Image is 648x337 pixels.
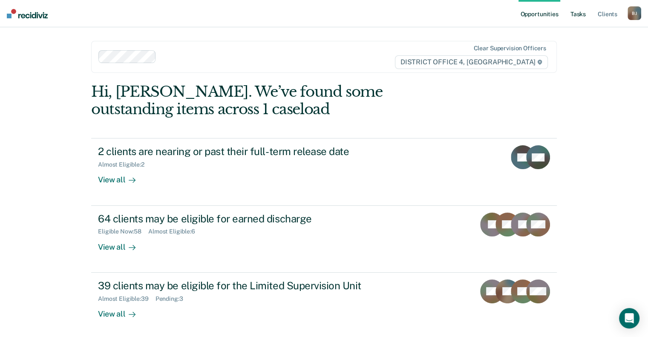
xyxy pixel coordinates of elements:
a: 64 clients may be eligible for earned dischargeEligible Now:58Almost Eligible:6View all [91,206,557,273]
div: Eligible Now : 58 [98,228,148,235]
div: View all [98,302,146,319]
div: 2 clients are nearing or past their full-term release date [98,145,397,158]
span: DISTRICT OFFICE 4, [GEOGRAPHIC_DATA] [395,55,548,69]
div: View all [98,235,146,252]
div: B J [628,6,641,20]
img: Recidiviz [7,9,48,18]
button: BJ [628,6,641,20]
div: 39 clients may be eligible for the Limited Supervision Unit [98,279,397,292]
div: Clear supervision officers [473,45,546,52]
div: Pending : 3 [156,295,190,302]
a: 2 clients are nearing or past their full-term release dateAlmost Eligible:2View all [91,138,557,205]
div: View all [98,168,146,185]
div: Hi, [PERSON_NAME]. We’ve found some outstanding items across 1 caseload [91,83,464,118]
div: Almost Eligible : 2 [98,161,151,168]
div: Almost Eligible : 6 [148,228,202,235]
div: Open Intercom Messenger [619,308,639,328]
div: Almost Eligible : 39 [98,295,156,302]
div: 64 clients may be eligible for earned discharge [98,213,397,225]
